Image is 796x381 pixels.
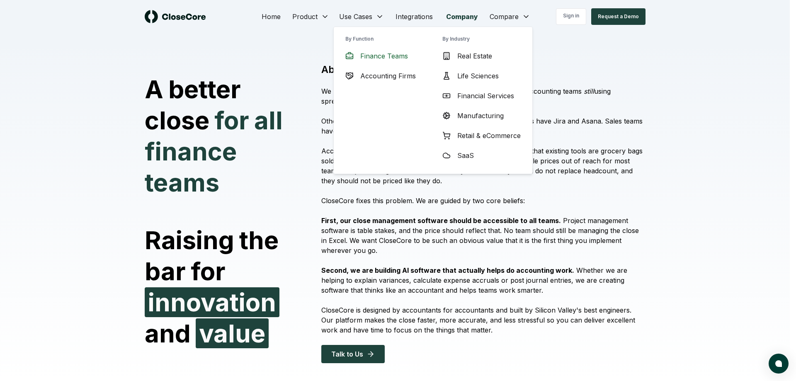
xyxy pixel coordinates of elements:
[436,35,527,46] h3: By Industry
[339,35,422,46] h3: By Function
[457,91,514,101] span: Financial Services
[457,51,492,61] span: Real Estate
[457,131,521,141] span: Retail & eCommerce
[436,86,527,106] a: Financial Services
[360,51,408,61] span: Finance Teams
[457,150,474,160] span: SaaS
[436,126,527,146] a: Retail & eCommerce
[436,146,527,165] a: SaaS
[457,111,504,121] span: Manufacturing
[360,71,416,81] span: Accounting Firms
[436,66,527,86] a: Life Sciences
[457,71,499,81] span: Life Sciences
[436,46,527,66] a: Real Estate
[339,66,422,86] a: Accounting Firms
[339,46,422,66] a: Finance Teams
[436,106,527,126] a: Manufacturing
